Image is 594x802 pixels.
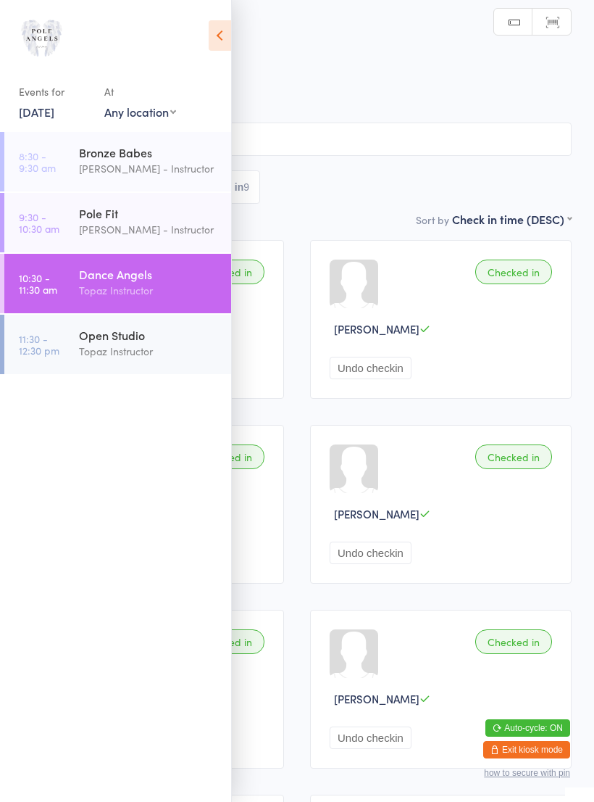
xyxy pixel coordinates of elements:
span: [PERSON_NAME] [334,506,419,521]
div: Events for [19,80,90,104]
div: At [104,80,176,104]
button: Exit kiosk mode [483,741,570,758]
button: Undo checkin [330,542,411,564]
a: 10:30 -11:30 amDance AngelsTopaz Instructor [4,254,231,313]
span: [DATE] 10:30am [22,67,549,82]
button: Auto-cycle: ON [485,719,570,737]
a: 11:30 -12:30 pmOpen StudioTopaz Instructor [4,315,231,374]
div: Checked in [475,445,552,469]
time: 10:30 - 11:30 am [19,272,57,295]
div: Open Studio [79,327,219,343]
span: Pole Angels Studio [22,96,572,111]
button: Undo checkin [330,357,411,379]
label: Sort by [416,212,449,227]
div: Dance Angels [79,266,219,282]
div: [PERSON_NAME] - Instructor [79,160,219,177]
div: Bronze Babes [79,144,219,160]
div: Check in time (DESC) [452,211,572,227]
time: 9:30 - 10:30 am [19,211,59,234]
div: Checked in [475,629,552,654]
a: 8:30 -9:30 amBronze Babes[PERSON_NAME] - Instructor [4,132,231,191]
div: Topaz Instructor [79,343,219,360]
div: [PERSON_NAME] - Instructor [79,221,219,238]
div: Checked in [475,260,552,284]
span: [PERSON_NAME] [334,691,419,706]
div: Topaz Instructor [79,282,219,299]
div: Any location [104,104,176,120]
time: 8:30 - 9:30 am [19,150,56,173]
div: Pole Fit [79,205,219,221]
a: 9:30 -10:30 amPole Fit[PERSON_NAME] - Instructor [4,193,231,252]
button: Undo checkin [330,727,411,749]
h2: Dance Angels Check-in [22,36,572,60]
img: Pole Angels [14,11,69,65]
button: how to secure with pin [484,768,570,778]
span: [PERSON_NAME] [334,321,419,336]
input: Search [22,123,572,156]
time: 11:30 - 12:30 pm [19,333,59,356]
a: [DATE] [19,104,54,120]
span: Topaz Instructor [22,82,549,96]
div: 9 [243,181,249,193]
